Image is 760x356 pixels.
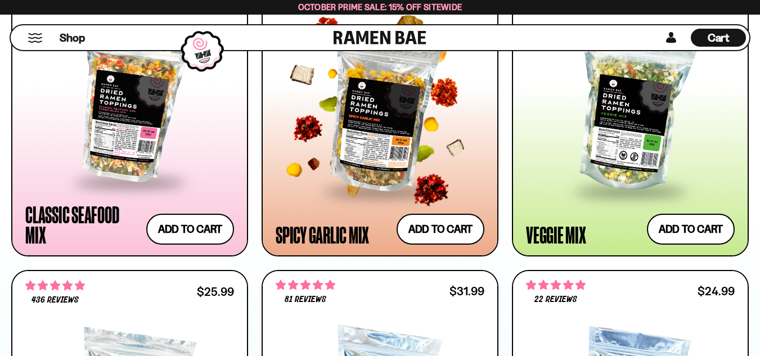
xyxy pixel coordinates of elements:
div: $31.99 [449,286,484,296]
span: October Prime Sale: 15% off Sitewide [298,2,462,12]
div: $25.99 [197,286,234,297]
span: 4.82 stars [526,278,586,292]
button: Mobile Menu Trigger [28,33,43,43]
span: 81 reviews [285,295,326,304]
div: $24.99 [698,286,735,296]
a: Shop [60,29,85,47]
span: 436 reviews [32,296,79,305]
span: 4.76 stars [25,278,85,293]
div: Spicy Garlic Mix [276,224,369,245]
button: Add to cart [647,214,735,245]
span: Shop [60,30,85,46]
span: Cart [708,31,730,44]
button: Add to cart [397,214,484,245]
span: 22 reviews [534,295,577,304]
span: 4.83 stars [276,278,335,292]
button: Add to cart [146,214,234,245]
div: Classic Seafood Mix [25,204,141,245]
div: Cart [691,25,746,50]
div: Veggie Mix [526,224,586,245]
